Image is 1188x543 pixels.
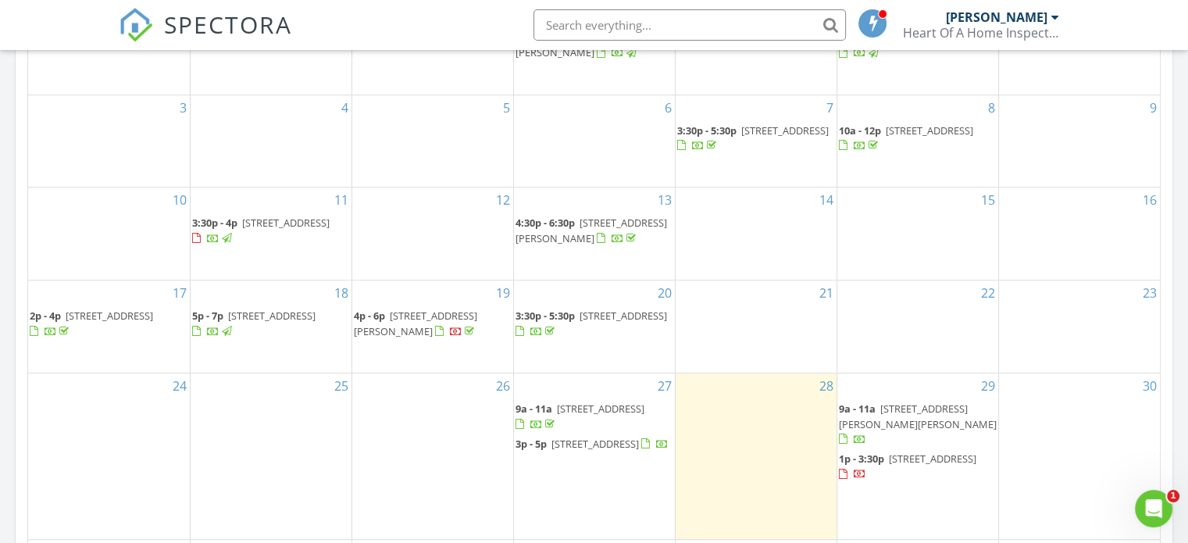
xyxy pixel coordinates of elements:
a: Go to August 24, 2025 [169,373,190,398]
td: Go to August 22, 2025 [837,280,998,373]
a: SPECTORA [119,21,292,54]
a: 3p - 5p [STREET_ADDRESS] [516,437,669,451]
span: [STREET_ADDRESS] [580,309,667,323]
span: [STREET_ADDRESS] [889,452,976,466]
td: Go to August 16, 2025 [998,188,1160,280]
td: Go to August 12, 2025 [351,188,513,280]
a: 3:30p - 5:30p [STREET_ADDRESS] [516,309,667,338]
td: Go to August 9, 2025 [998,95,1160,188]
a: 3:30p - 5:30p [STREET_ADDRESS] [677,122,835,155]
td: Go to August 10, 2025 [28,188,190,280]
a: Go to August 25, 2025 [331,373,351,398]
span: [STREET_ADDRESS] [551,437,639,451]
td: Go to August 11, 2025 [190,188,351,280]
a: 4p - 6p [STREET_ADDRESS][PERSON_NAME] [354,309,477,338]
a: 3:30p - 4p [STREET_ADDRESS] [192,216,330,245]
a: Go to August 7, 2025 [823,95,837,120]
span: 9a - 11a [516,402,552,416]
td: Go to August 25, 2025 [190,373,351,540]
a: Go to August 9, 2025 [1147,95,1160,120]
td: Go to August 4, 2025 [190,95,351,188]
a: 1p - 3:30p [STREET_ADDRESS] [839,452,976,480]
a: Go to August 21, 2025 [816,280,837,305]
span: [STREET_ADDRESS] [741,123,829,138]
a: Go to August 19, 2025 [493,280,513,305]
a: Go to August 30, 2025 [1140,373,1160,398]
a: 4:30p - 6:30p [STREET_ADDRESS][PERSON_NAME] [516,214,673,248]
span: 10a - 12p [839,123,881,138]
td: Go to August 23, 2025 [998,280,1160,373]
div: Heart Of A Home Inspections [903,25,1059,41]
a: 10a - 12p [STREET_ADDRESS] [839,123,973,152]
td: Go to August 14, 2025 [675,188,837,280]
span: 4p - 6p [354,309,385,323]
span: [STREET_ADDRESS] [228,309,316,323]
span: 3:30p - 4p [192,216,237,230]
span: [STREET_ADDRESS] [886,123,973,138]
a: Go to August 16, 2025 [1140,188,1160,213]
span: 1p - 3:30p [839,452,884,466]
a: Go to August 29, 2025 [978,373,998,398]
td: Go to August 18, 2025 [190,280,351,373]
span: 5p - 7p [192,309,223,323]
a: Go to August 15, 2025 [978,188,998,213]
a: Go to August 28, 2025 [816,373,837,398]
a: 3:30p - 4p [STREET_ADDRESS] [192,214,350,248]
td: Go to August 28, 2025 [675,373,837,540]
a: 10a - 12p [STREET_ADDRESS] [839,122,997,155]
a: Go to August 27, 2025 [655,373,675,398]
a: 4:30p - 6:30p [STREET_ADDRESS][PERSON_NAME] [516,216,667,245]
a: Go to August 10, 2025 [169,188,190,213]
a: Go to August 12, 2025 [493,188,513,213]
td: Go to August 29, 2025 [837,373,998,540]
a: Go to August 4, 2025 [338,95,351,120]
a: 9a - 11a [STREET_ADDRESS] [516,400,673,434]
td: Go to August 26, 2025 [351,373,513,540]
span: SPECTORA [164,8,292,41]
a: 3:30p - 5:30p [STREET_ADDRESS] [516,307,673,341]
td: Go to August 15, 2025 [837,188,998,280]
td: Go to August 21, 2025 [675,280,837,373]
span: [STREET_ADDRESS] [557,402,644,416]
td: Go to August 3, 2025 [28,95,190,188]
a: Go to August 22, 2025 [978,280,998,305]
a: 9a - 11a [STREET_ADDRESS][PERSON_NAME][PERSON_NAME] [839,402,997,445]
td: Go to August 24, 2025 [28,373,190,540]
td: Go to August 7, 2025 [675,95,837,188]
span: 3:30p - 5:30p [677,123,737,138]
iframe: Intercom live chat [1135,490,1172,527]
span: 1 [1167,490,1179,502]
a: Go to August 20, 2025 [655,280,675,305]
td: Go to August 8, 2025 [837,95,998,188]
a: Go to August 5, 2025 [500,95,513,120]
span: 3p - 5p [516,437,547,451]
span: 3:30p - 5:30p [516,309,575,323]
a: 3:30p - 5:30p [STREET_ADDRESS] [677,123,829,152]
a: 5p - 7p [STREET_ADDRESS] [192,309,316,338]
a: 4p - 6p [STREET_ADDRESS][PERSON_NAME] [354,307,512,341]
a: Go to August 14, 2025 [816,188,837,213]
a: Go to August 8, 2025 [985,95,998,120]
span: [STREET_ADDRESS][PERSON_NAME] [354,309,477,338]
td: Go to August 17, 2025 [28,280,190,373]
span: [STREET_ADDRESS][PERSON_NAME][PERSON_NAME] [839,402,997,430]
span: [STREET_ADDRESS] [242,216,330,230]
span: 2p - 4p [30,309,61,323]
span: 9a - 11a [839,402,876,416]
a: Go to August 3, 2025 [177,95,190,120]
a: 1p - 3:30p [STREET_ADDRESS] [839,450,997,484]
td: Go to August 6, 2025 [513,95,675,188]
td: Go to August 20, 2025 [513,280,675,373]
a: Go to August 17, 2025 [169,280,190,305]
td: Go to August 5, 2025 [351,95,513,188]
td: Go to August 19, 2025 [351,280,513,373]
span: [STREET_ADDRESS] [66,309,153,323]
a: Go to August 23, 2025 [1140,280,1160,305]
a: 9a - 11a [STREET_ADDRESS] [516,402,644,430]
a: Go to August 26, 2025 [493,373,513,398]
a: 3p - 5:30p [STREET_ADDRESS] [839,30,976,59]
input: Search everything... [533,9,846,41]
span: [STREET_ADDRESS][PERSON_NAME] [516,216,667,245]
a: 5p - 7p [STREET_ADDRESS] [192,307,350,341]
a: Go to August 13, 2025 [655,188,675,213]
